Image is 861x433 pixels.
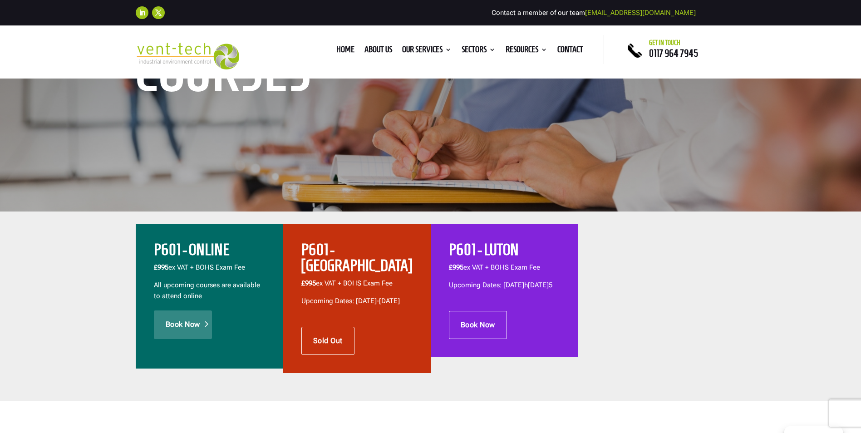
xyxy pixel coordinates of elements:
[152,6,165,19] a: Follow on X
[449,280,560,291] p: Upcoming Dates: [DATE]h[DATE]5
[301,278,413,296] p: ex VAT + BOHS Exam Fee
[506,46,547,56] a: Resources
[154,281,260,300] span: All upcoming courses are available to attend online
[557,46,583,56] a: Contact
[301,242,413,278] h2: P601 - [GEOGRAPHIC_DATA]
[449,262,560,280] p: ex VAT + BOHS Exam Fee
[136,6,148,19] a: Follow on LinkedIn
[154,263,168,271] b: £995
[492,9,696,17] span: Contact a member of our team
[449,311,507,339] a: Book Now
[649,39,680,46] span: Get in touch
[449,263,463,271] span: £995
[462,46,496,56] a: Sectors
[301,296,413,307] p: Upcoming Dates: [DATE]-[DATE]
[136,6,413,98] h1: P601 Courses
[136,43,240,69] img: 2023-09-27T08_35_16.549ZVENT-TECH---Clear-background
[154,262,265,280] p: ex VAT + BOHS Exam Fee
[154,242,265,262] h2: P601 - ONLINE
[301,279,316,287] span: £995
[364,46,392,56] a: About us
[449,242,560,262] h2: P601 - LUTON
[402,46,452,56] a: Our Services
[649,48,698,59] a: 0117 964 7945
[336,46,354,56] a: Home
[154,310,212,339] a: Book Now
[585,9,696,17] a: [EMAIL_ADDRESS][DOMAIN_NAME]
[301,327,354,355] a: Sold Out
